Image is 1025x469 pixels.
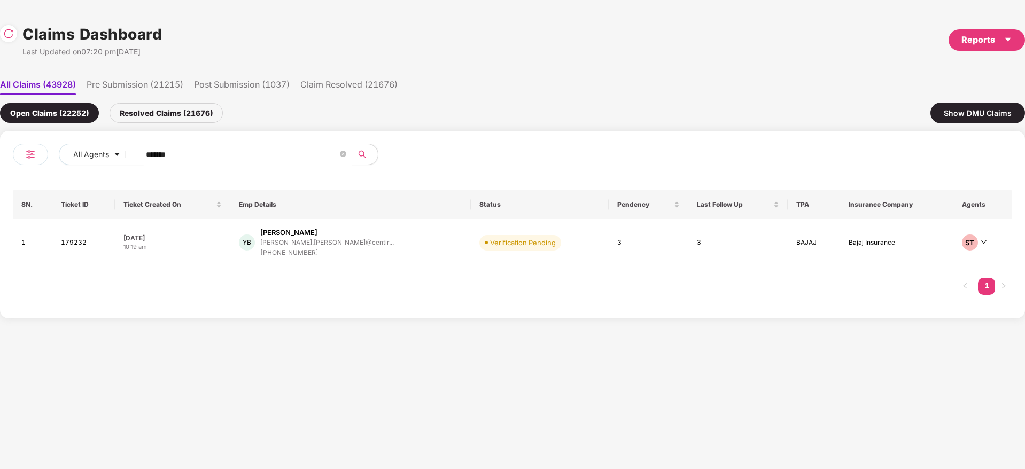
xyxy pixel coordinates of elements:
div: Resolved Claims (21676) [110,103,223,123]
li: Previous Page [957,278,974,295]
span: All Agents [73,148,109,160]
th: Status [471,190,609,219]
td: 3 [688,219,788,267]
span: Last Follow Up [697,200,771,209]
img: svg+xml;base64,PHN2ZyBpZD0iUmVsb2FkLTMyeDMyIiB4bWxucz0iaHR0cDovL3d3dy53My5vcmcvMjAwMC9zdmciIHdpZH... [3,28,14,39]
span: search [352,150,372,159]
div: [PERSON_NAME] [260,228,317,238]
a: 1 [978,278,995,294]
th: Pendency [609,190,688,219]
span: close-circle [340,150,346,160]
th: Emp Details [230,190,470,219]
span: Pendency [617,200,672,209]
span: close-circle [340,151,346,157]
div: YB [239,234,255,251]
button: left [957,278,974,295]
td: 1 [13,219,52,267]
button: search [352,144,378,165]
th: TPA [788,190,840,219]
li: 1 [978,278,995,295]
span: right [1000,283,1007,289]
th: Ticket ID [52,190,115,219]
div: [PERSON_NAME].[PERSON_NAME]@centir... [260,239,394,246]
span: Ticket Created On [123,200,214,209]
span: caret-down [1004,35,1012,44]
div: [DATE] [123,233,222,243]
button: right [995,278,1012,295]
span: left [962,283,968,289]
div: Verification Pending [490,237,556,248]
th: Ticket Created On [115,190,230,219]
span: down [981,239,987,245]
td: 179232 [52,219,115,267]
th: Agents [953,190,1012,219]
li: Next Page [995,278,1012,295]
div: Show DMU Claims [930,103,1025,123]
span: caret-down [113,151,121,159]
th: Insurance Company [840,190,953,219]
h1: Claims Dashboard [22,22,162,46]
div: Last Updated on 07:20 pm[DATE] [22,46,162,58]
li: Pre Submission (21215) [87,79,183,95]
div: Reports [961,33,1012,46]
li: Post Submission (1037) [194,79,290,95]
td: BAJAJ [788,219,840,267]
td: 3 [609,219,688,267]
div: ST [962,234,978,251]
button: All Agentscaret-down [59,144,144,165]
div: [PHONE_NUMBER] [260,248,394,258]
img: svg+xml;base64,PHN2ZyB4bWxucz0iaHR0cDovL3d3dy53My5vcmcvMjAwMC9zdmciIHdpZHRoPSIyNCIgaGVpZ2h0PSIyNC... [24,148,37,161]
li: Claim Resolved (21676) [300,79,398,95]
th: SN. [13,190,52,219]
td: Bajaj Insurance [840,219,953,267]
th: Last Follow Up [688,190,788,219]
div: 10:19 am [123,243,222,252]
